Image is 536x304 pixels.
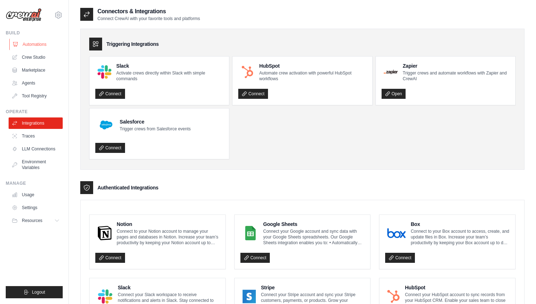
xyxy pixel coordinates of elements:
[95,143,125,153] a: Connect
[9,77,63,89] a: Agents
[120,126,191,132] p: Trigger crews from Salesforce events
[6,286,63,298] button: Logout
[97,65,111,79] img: Slack Logo
[97,226,112,240] img: Notion Logo
[385,253,415,263] a: Connect
[263,228,365,246] p: Connect your Google account and sync data with your Google Sheets spreadsheets. Our Google Sheets...
[120,118,191,125] h4: Salesforce
[263,221,365,228] h4: Google Sheets
[95,89,125,99] a: Connect
[32,289,45,295] span: Logout
[9,143,63,155] a: LLM Connections
[118,284,220,291] h4: Slack
[240,253,270,263] a: Connect
[387,226,406,240] img: Box Logo
[9,189,63,201] a: Usage
[387,289,400,304] img: HubSpot Logo
[106,40,159,48] h3: Triggering Integrations
[243,289,256,304] img: Stripe Logo
[403,62,509,69] h4: Zapier
[9,156,63,173] a: Environment Variables
[6,8,42,22] img: Logo
[9,64,63,76] a: Marketplace
[116,70,224,82] p: Activate crews directly within Slack with simple commands
[97,116,115,134] img: Salesforce Logo
[97,7,200,16] h2: Connectors & Integrations
[97,289,113,304] img: Slack Logo
[9,90,63,102] a: Tool Registry
[9,52,63,63] a: Crew Studio
[116,62,224,69] h4: Slack
[6,180,63,186] div: Manage
[9,215,63,226] button: Resources
[9,130,63,142] a: Traces
[97,184,158,191] h3: Authenticated Integrations
[95,253,125,263] a: Connect
[6,109,63,115] div: Operate
[384,70,398,74] img: Zapier Logo
[9,202,63,213] a: Settings
[117,228,220,246] p: Connect to your Notion account to manage your pages and databases in Notion. Increase your team’s...
[238,89,268,99] a: Connect
[22,218,42,223] span: Resources
[240,65,254,79] img: HubSpot Logo
[261,284,364,291] h4: Stripe
[6,30,63,36] div: Build
[243,226,258,240] img: Google Sheets Logo
[9,117,63,129] a: Integrations
[97,16,200,21] p: Connect CrewAI with your favorite tools and platforms
[382,89,406,99] a: Open
[9,39,63,50] a: Automations
[405,284,509,291] h4: HubSpot
[403,70,509,82] p: Trigger crews and automate workflows with Zapier and CrewAI
[259,62,367,69] h4: HubSpot
[411,221,509,228] h4: Box
[259,70,367,82] p: Automate crew activation with powerful HubSpot workflows
[117,221,220,228] h4: Notion
[411,228,509,246] p: Connect to your Box account to access, create, and update files in Box. Increase your team’s prod...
